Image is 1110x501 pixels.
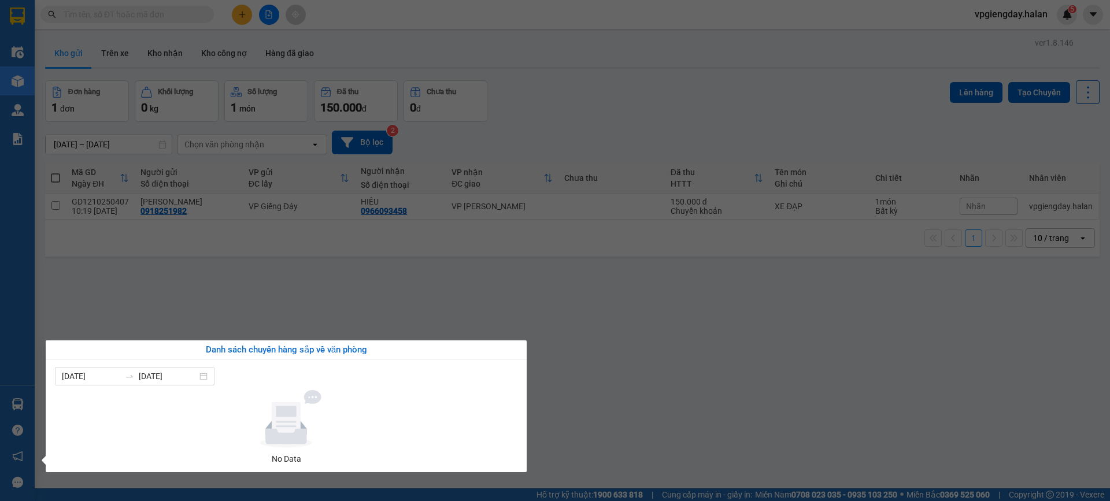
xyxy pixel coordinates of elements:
span: to [125,372,134,381]
input: Từ ngày [62,370,120,383]
input: Đến ngày [139,370,197,383]
span: swap-right [125,372,134,381]
div: Danh sách chuyến hàng sắp về văn phòng [55,343,517,357]
div: No Data [60,452,513,465]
